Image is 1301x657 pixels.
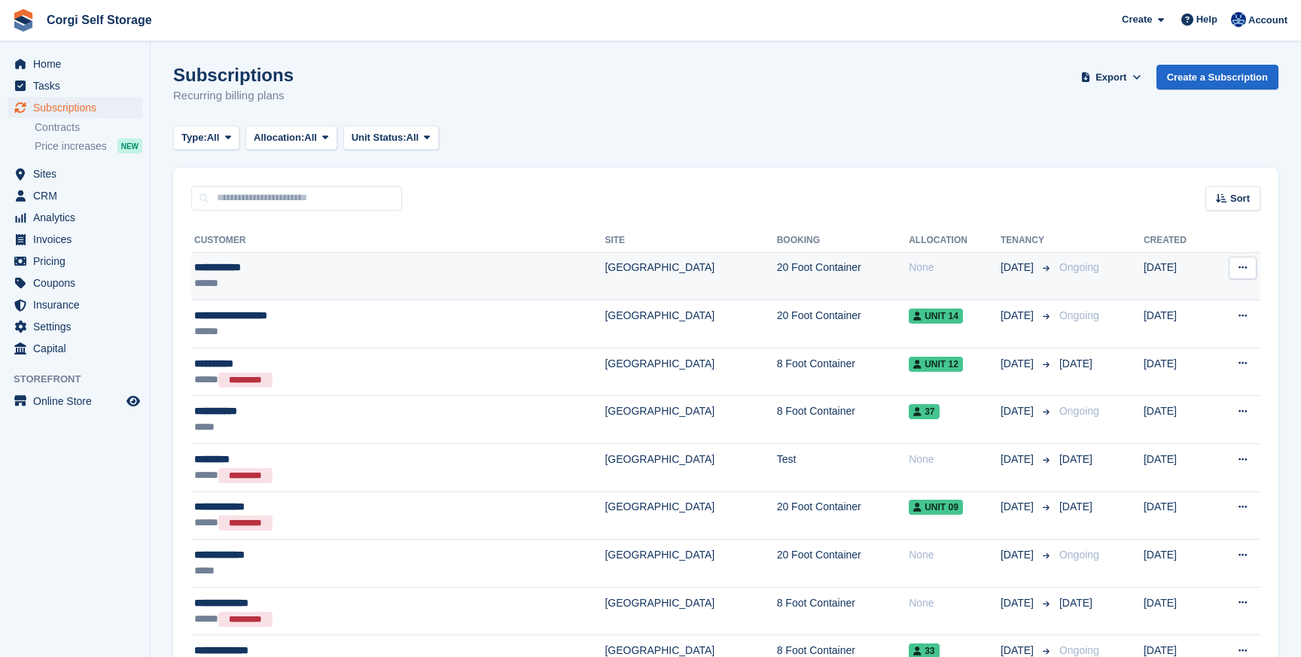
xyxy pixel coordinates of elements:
[1095,70,1126,85] span: Export
[207,130,220,145] span: All
[33,294,123,315] span: Insurance
[777,491,909,540] td: 20 Foot Container
[605,252,776,300] td: [GEOGRAPHIC_DATA]
[1001,260,1037,275] span: [DATE]
[343,126,439,151] button: Unit Status: All
[1059,453,1092,465] span: [DATE]
[1156,65,1278,90] a: Create a Subscription
[33,272,123,294] span: Coupons
[1059,644,1099,656] span: Ongoing
[1001,229,1053,253] th: Tenancy
[8,294,142,315] a: menu
[33,338,123,359] span: Capital
[8,391,142,412] a: menu
[1230,191,1250,206] span: Sort
[1144,252,1211,300] td: [DATE]
[1144,491,1211,540] td: [DATE]
[14,372,150,387] span: Storefront
[1001,452,1037,467] span: [DATE]
[1122,12,1152,27] span: Create
[1059,549,1099,561] span: Ongoing
[605,540,776,588] td: [GEOGRAPHIC_DATA]
[33,163,123,184] span: Sites
[8,338,142,359] a: menu
[8,53,142,75] a: menu
[33,316,123,337] span: Settings
[12,9,35,32] img: stora-icon-8386f47178a22dfd0bd8f6a31ec36ba5ce8667c1dd55bd0f319d3a0aa187defe.svg
[407,130,419,145] span: All
[181,130,207,145] span: Type:
[1144,229,1211,253] th: Created
[8,229,142,250] a: menu
[8,251,142,272] a: menu
[605,396,776,444] td: [GEOGRAPHIC_DATA]
[304,130,317,145] span: All
[1144,348,1211,396] td: [DATE]
[8,97,142,118] a: menu
[605,587,776,635] td: [GEOGRAPHIC_DATA]
[1001,308,1037,324] span: [DATE]
[8,272,142,294] a: menu
[33,53,123,75] span: Home
[1059,500,1092,513] span: [DATE]
[605,444,776,492] td: [GEOGRAPHIC_DATA]
[173,87,294,105] p: Recurring billing plans
[1248,13,1287,28] span: Account
[909,229,1001,253] th: Allocation
[909,260,1001,275] div: None
[909,595,1001,611] div: None
[1144,540,1211,588] td: [DATE]
[909,309,963,324] span: Unit 14
[605,348,776,396] td: [GEOGRAPHIC_DATA]
[173,126,239,151] button: Type: All
[8,185,142,206] a: menu
[41,8,158,32] a: Corgi Self Storage
[254,130,304,145] span: Allocation:
[1001,403,1037,419] span: [DATE]
[1059,357,1092,370] span: [DATE]
[777,396,909,444] td: 8 Foot Container
[1059,261,1099,273] span: Ongoing
[777,300,909,348] td: 20 Foot Container
[117,138,142,154] div: NEW
[1144,300,1211,348] td: [DATE]
[33,97,123,118] span: Subscriptions
[8,207,142,228] a: menu
[909,404,939,419] span: 37
[33,251,123,272] span: Pricing
[1001,547,1037,563] span: [DATE]
[605,491,776,540] td: [GEOGRAPHIC_DATA]
[777,252,909,300] td: 20 Foot Container
[605,229,776,253] th: Site
[245,126,337,151] button: Allocation: All
[777,348,909,396] td: 8 Foot Container
[33,75,123,96] span: Tasks
[777,587,909,635] td: 8 Foot Container
[35,138,142,154] a: Price increases NEW
[777,229,909,253] th: Booking
[33,207,123,228] span: Analytics
[1059,309,1099,321] span: Ongoing
[33,185,123,206] span: CRM
[124,392,142,410] a: Preview store
[1059,597,1092,609] span: [DATE]
[8,75,142,96] a: menu
[35,120,142,135] a: Contracts
[1059,405,1099,417] span: Ongoing
[33,391,123,412] span: Online Store
[8,316,142,337] a: menu
[173,65,294,85] h1: Subscriptions
[1231,12,1246,27] img: Alan Cooper
[1001,595,1037,611] span: [DATE]
[1196,12,1217,27] span: Help
[777,444,909,492] td: Test
[605,300,776,348] td: [GEOGRAPHIC_DATA]
[35,139,107,154] span: Price increases
[1001,356,1037,372] span: [DATE]
[909,500,963,515] span: Unit 09
[352,130,407,145] span: Unit Status:
[1001,499,1037,515] span: [DATE]
[33,229,123,250] span: Invoices
[191,229,605,253] th: Customer
[909,357,963,372] span: Unit 12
